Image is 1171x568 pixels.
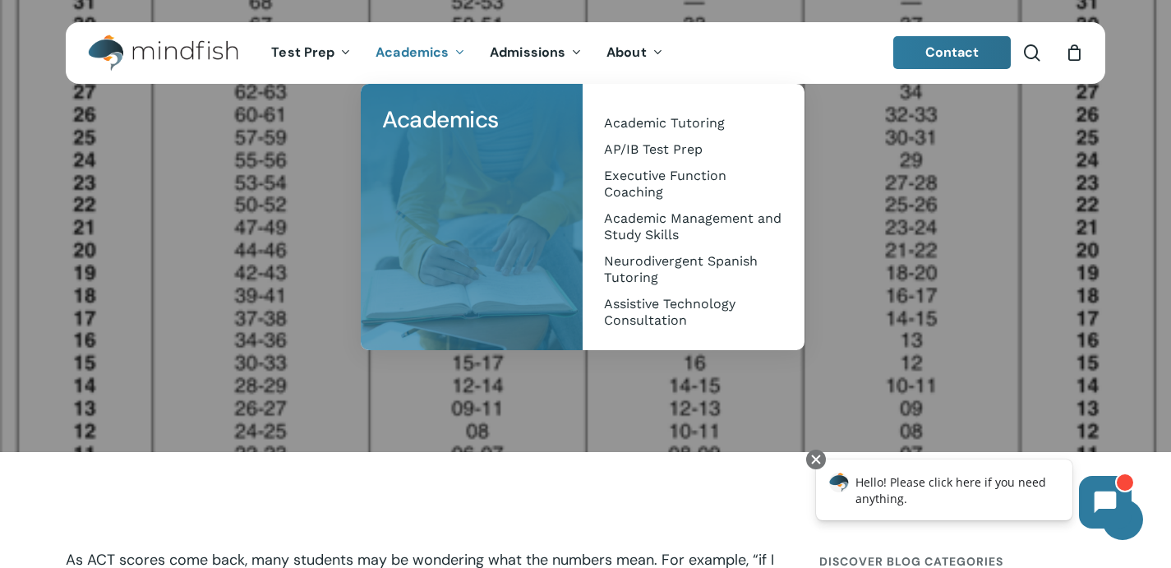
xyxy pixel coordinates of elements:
[606,44,647,61] span: About
[363,46,477,60] a: Academics
[604,210,781,242] span: Academic Management and Study Skills
[490,44,565,61] span: Admissions
[594,46,675,60] a: About
[376,44,449,61] span: Academics
[599,110,788,136] a: Academic Tutoring
[477,46,594,60] a: Admissions
[599,136,788,163] a: AP/IB Test Prep
[604,115,725,131] span: Academic Tutoring
[599,291,788,334] a: Assistive Technology Consultation
[259,46,363,60] a: Test Prep
[382,104,499,135] span: Academics
[599,248,788,291] a: Neurodivergent Spanish Tutoring
[604,253,758,285] span: Neurodivergent Spanish Tutoring
[604,141,703,157] span: AP/IB Test Prep
[599,163,788,205] a: Executive Function Coaching
[377,100,566,140] a: Academics
[175,238,997,306] h1: ACT Score Chart
[259,22,675,84] nav: Main Menu
[599,205,788,248] a: Academic Management and Study Skills
[66,22,1105,84] header: Main Menu
[604,296,735,328] span: Assistive Technology Consultation
[604,168,726,200] span: Executive Function Coaching
[799,446,1148,545] iframe: Chatbot
[271,44,334,61] span: Test Prep
[893,36,1012,69] a: Contact
[1065,44,1083,62] a: Cart
[925,44,980,61] span: Contact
